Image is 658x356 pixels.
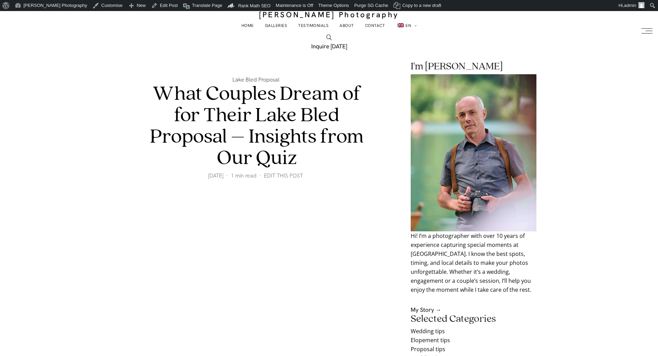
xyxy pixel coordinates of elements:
[231,172,261,179] span: 1 min read
[411,336,450,344] span: Elopement tips
[398,23,404,27] img: EN
[411,306,441,314] a: My Story →
[624,3,636,8] span: admin
[298,19,328,32] a: Testimonials
[232,76,281,84] a: Lake Bled Proposal
[340,19,354,32] a: About
[208,172,223,179] time: [DATE]
[406,23,411,28] span: EN
[265,19,287,32] a: Galleries
[411,62,536,71] h2: I'm [PERSON_NAME]
[411,327,445,335] span: Wedding tips
[365,19,385,32] a: Contact
[411,231,536,294] p: Hi! I’m a photographer with over 10 years of experience capturing special moments at [GEOGRAPHIC_...
[411,314,536,324] h2: Selected Categories
[411,345,445,353] span: Proposal tips
[238,3,270,8] span: Rank Math SEO
[396,19,417,33] a: en_GBEN
[241,19,254,32] a: Home
[264,172,303,179] a: EDIT THIS POST
[149,84,364,169] h1: What Couples Dream of for Their Lake Bled Proposal – Insights from Our Quiz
